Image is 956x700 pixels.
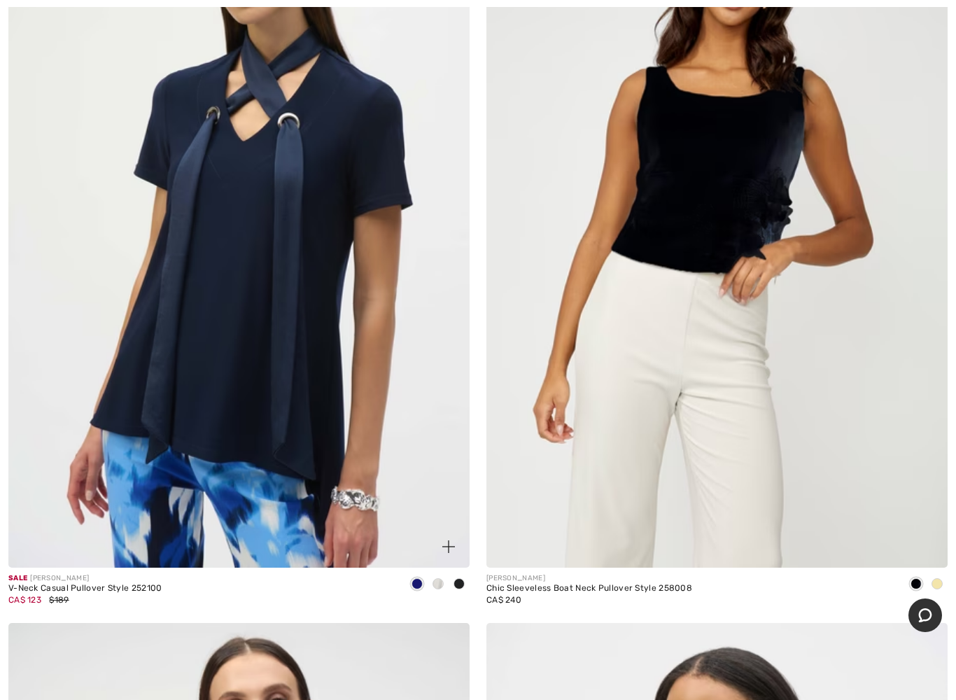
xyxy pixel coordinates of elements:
[8,573,162,584] div: [PERSON_NAME]
[449,573,470,596] div: Black
[906,573,927,596] div: Black
[8,595,41,605] span: CA$ 123
[49,595,69,605] span: $189
[486,573,692,584] div: [PERSON_NAME]
[442,540,455,553] img: plus_v2.svg
[8,574,27,582] span: Sale
[908,598,942,633] iframe: Opens a widget where you can chat to one of our agents
[8,584,162,594] div: V-Neck Casual Pullover Style 252100
[486,595,521,605] span: CA$ 240
[486,584,692,594] div: Chic Sleeveless Boat Neck Pullover Style 258008
[428,573,449,596] div: Vanilla 30
[407,573,428,596] div: Midnight Blue
[927,573,948,596] div: Vanilla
